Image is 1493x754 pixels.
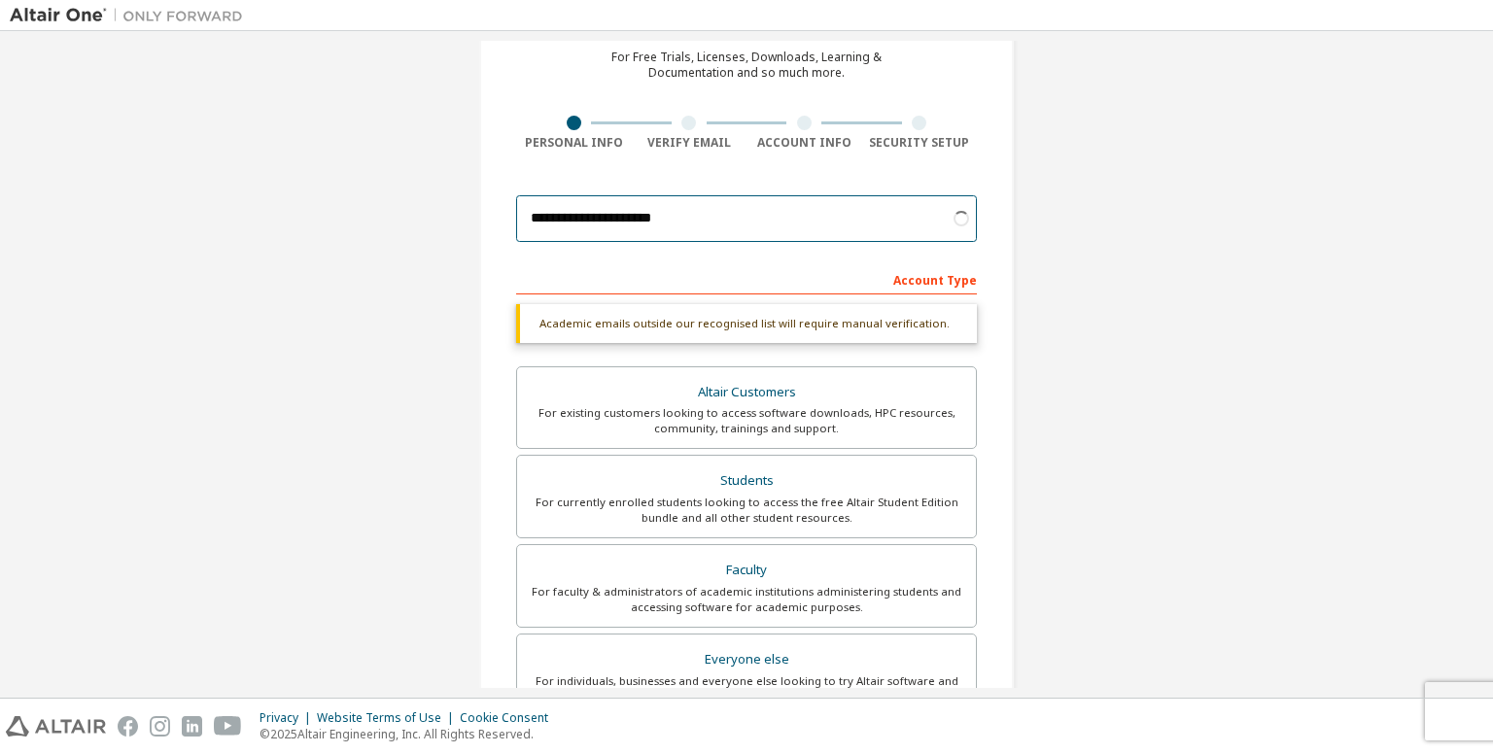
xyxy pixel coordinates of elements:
[746,135,862,151] div: Account Info
[182,716,202,737] img: linkedin.svg
[611,50,882,81] div: For Free Trials, Licenses, Downloads, Learning & Documentation and so much more.
[260,710,317,726] div: Privacy
[118,716,138,737] img: facebook.svg
[529,584,964,615] div: For faculty & administrators of academic institutions administering students and accessing softwa...
[516,135,632,151] div: Personal Info
[317,710,460,726] div: Website Terms of Use
[529,405,964,436] div: For existing customers looking to access software downloads, HPC resources, community, trainings ...
[529,557,964,584] div: Faculty
[516,263,977,294] div: Account Type
[529,673,964,704] div: For individuals, businesses and everyone else looking to try Altair software and explore our prod...
[529,495,964,526] div: For currently enrolled students looking to access the free Altair Student Edition bundle and all ...
[260,726,560,742] p: © 2025 Altair Engineering, Inc. All Rights Reserved.
[214,716,242,737] img: youtube.svg
[460,710,560,726] div: Cookie Consent
[10,6,253,25] img: Altair One
[529,379,964,406] div: Altair Customers
[529,467,964,495] div: Students
[529,646,964,673] div: Everyone else
[862,135,978,151] div: Security Setup
[516,304,977,343] div: Academic emails outside our recognised list will require manual verification.
[6,716,106,737] img: altair_logo.svg
[632,135,747,151] div: Verify Email
[150,716,170,737] img: instagram.svg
